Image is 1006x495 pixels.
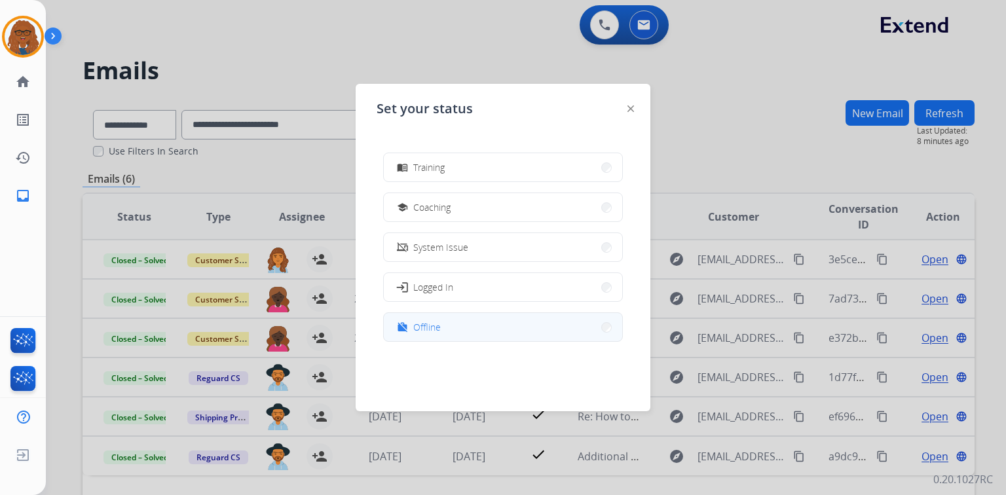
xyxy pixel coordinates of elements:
span: Coaching [413,200,451,214]
p: 0.20.1027RC [933,471,993,487]
button: Training [384,153,622,181]
span: Set your status [377,100,473,118]
mat-icon: list_alt [15,112,31,128]
button: Logged In [384,273,622,301]
mat-icon: work_off [397,321,408,333]
button: Offline [384,313,622,341]
mat-icon: inbox [15,188,31,204]
span: Offline [413,320,441,334]
span: Logged In [413,280,453,294]
mat-icon: history [15,150,31,166]
mat-icon: login [396,280,409,293]
button: System Issue [384,233,622,261]
mat-icon: menu_book [397,162,408,173]
img: close-button [627,105,634,112]
img: avatar [5,18,41,55]
mat-icon: home [15,74,31,90]
span: System Issue [413,240,468,254]
span: Training [413,160,445,174]
mat-icon: school [397,202,408,213]
mat-icon: phonelink_off [397,242,408,253]
button: Coaching [384,193,622,221]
